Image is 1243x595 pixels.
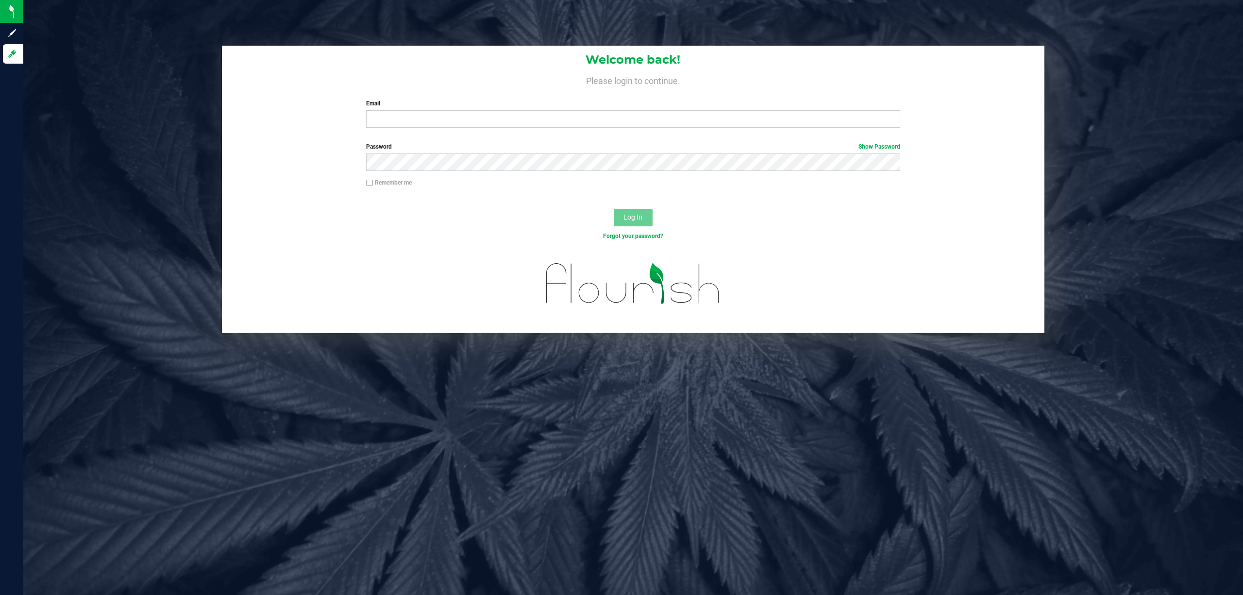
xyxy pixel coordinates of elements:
h4: Please login to continue. [222,74,1045,85]
button: Log In [614,209,653,226]
inline-svg: Sign up [7,28,17,38]
inline-svg: Log in [7,49,17,59]
label: Remember me [366,178,412,187]
span: Log In [623,213,642,221]
input: Remember me [366,180,373,187]
h1: Welcome back! [222,53,1045,66]
img: flourish_logo.svg [530,251,736,317]
span: Password [366,143,392,150]
label: Email [366,99,900,108]
a: Forgot your password? [603,233,663,239]
a: Show Password [858,143,900,150]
